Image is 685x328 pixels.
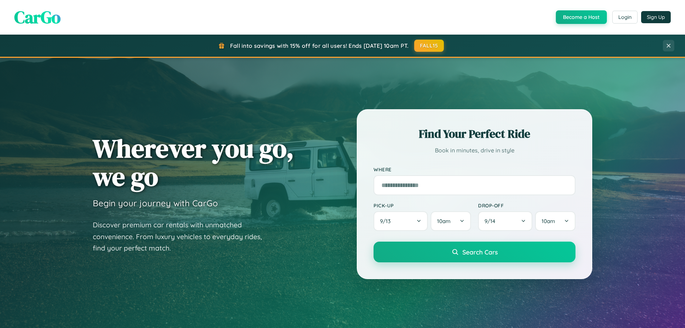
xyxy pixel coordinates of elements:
[542,218,555,224] span: 10am
[374,211,428,231] button: 9/13
[535,211,575,231] button: 10am
[612,11,638,24] button: Login
[462,248,498,256] span: Search Cars
[380,218,394,224] span: 9 / 13
[437,218,451,224] span: 10am
[641,11,671,23] button: Sign Up
[484,218,499,224] span: 9 / 14
[93,198,218,208] h3: Begin your journey with CarGo
[478,211,532,231] button: 9/14
[374,166,575,172] label: Where
[14,5,61,29] span: CarGo
[93,219,271,254] p: Discover premium car rentals with unmatched convenience. From luxury vehicles to everyday rides, ...
[414,40,444,52] button: FALL15
[93,134,294,191] h1: Wherever you go, we go
[230,42,409,49] span: Fall into savings with 15% off for all users! Ends [DATE] 10am PT.
[374,242,575,262] button: Search Cars
[556,10,607,24] button: Become a Host
[374,145,575,156] p: Book in minutes, drive in style
[374,202,471,208] label: Pick-up
[374,126,575,142] h2: Find Your Perfect Ride
[478,202,575,208] label: Drop-off
[431,211,471,231] button: 10am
